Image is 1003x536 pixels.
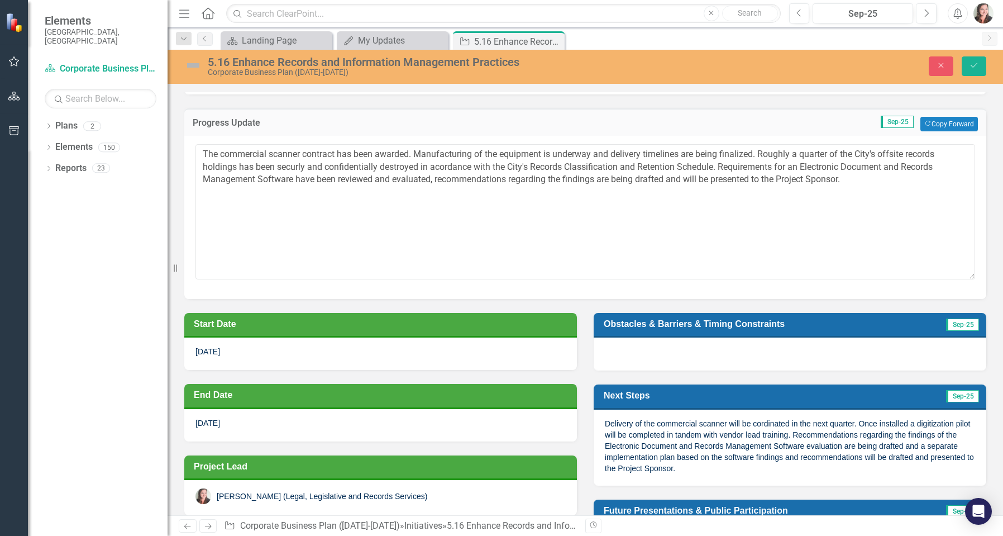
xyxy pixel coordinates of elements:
div: 23 [92,164,110,173]
div: 5.16 Enhance Records and Information Management Practices [447,520,694,531]
textarea: The commercial scanner contract has been awarded. Manufacturing of the equipment is underway and ... [195,144,975,279]
button: Copy Forward [920,117,978,131]
span: Sep-25 [881,116,914,128]
span: Elements [45,14,156,27]
div: 150 [98,143,120,152]
small: [GEOGRAPHIC_DATA], [GEOGRAPHIC_DATA] [45,27,156,46]
div: 5.16 Enhance Records and Information Management Practices [474,35,562,49]
span: Sep-25 [946,390,979,402]
button: Sep-25 [813,3,913,23]
span: Sep-25 [946,319,979,331]
div: [PERSON_NAME] (Legal, Legislative and Records Services) [217,491,427,502]
img: ClearPoint Strategy [6,12,25,32]
div: My Updates [358,34,446,48]
a: Initiatives [404,520,442,531]
h3: Future Presentations & Public Participation [604,505,921,516]
a: Plans [55,120,78,132]
span: Sep-25 [946,505,979,518]
a: Landing Page [223,34,329,48]
h3: Progress Update [193,118,514,128]
span: [DATE] [195,419,220,428]
a: Corporate Business Plan ([DATE]-[DATE]) [45,63,156,75]
div: Open Intercom Messenger [965,498,992,525]
a: My Updates [340,34,446,48]
img: Not Defined [184,56,202,74]
div: » » [224,520,577,533]
div: Landing Page [242,34,329,48]
h3: Obstacles & Barriers & Timing Constraints [604,319,920,329]
input: Search Below... [45,89,156,108]
a: Corporate Business Plan ([DATE]-[DATE]) [240,520,400,531]
img: Jacqueline Gartner [973,3,994,23]
span: Delivery of the commercial scanner will be cordinated in the next quarter. Once installed a digit... [605,419,974,473]
input: Search ClearPoint... [226,4,780,23]
div: 2 [83,121,101,131]
div: Sep-25 [816,7,909,21]
span: Search [738,8,762,17]
h3: Next Steps [604,390,820,401]
div: 5.16 Enhance Records and Information Management Practices [208,56,633,68]
a: Elements [55,141,93,154]
h3: Start Date [194,319,571,329]
h3: End Date [194,390,571,400]
button: Search [722,6,778,21]
h3: Project Lead [194,461,571,472]
img: Jacqueline Gartner [195,488,211,504]
a: Reports [55,162,87,175]
span: [DATE] [195,347,220,356]
div: Corporate Business Plan ([DATE]-[DATE]) [208,68,633,77]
